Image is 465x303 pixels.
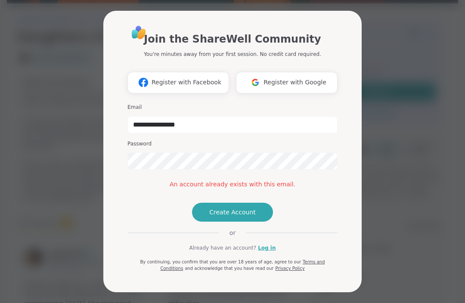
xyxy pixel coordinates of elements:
[135,74,152,90] img: ShareWell Logomark
[144,31,321,47] h1: Join the ShareWell Community
[275,266,304,271] a: Privacy Policy
[258,244,276,252] a: Log in
[192,203,273,222] button: Create Account
[209,208,256,216] span: Create Account
[189,244,256,252] span: Already have an account?
[185,266,273,271] span: and acknowledge that you have read our
[219,229,246,237] span: or
[127,180,338,189] div: An account already exists with this email.
[140,260,301,264] span: By continuing, you confirm that you are over 18 years of age, agree to our
[127,104,338,111] h3: Email
[236,72,338,93] button: Register with Google
[160,260,325,271] a: Terms and Conditions
[152,78,221,87] span: Register with Facebook
[127,140,338,148] h3: Password
[144,50,321,58] p: You're minutes away from your first session. No credit card required.
[129,23,149,42] img: ShareWell Logo
[127,72,229,93] button: Register with Facebook
[263,78,326,87] span: Register with Google
[247,74,263,90] img: ShareWell Logomark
